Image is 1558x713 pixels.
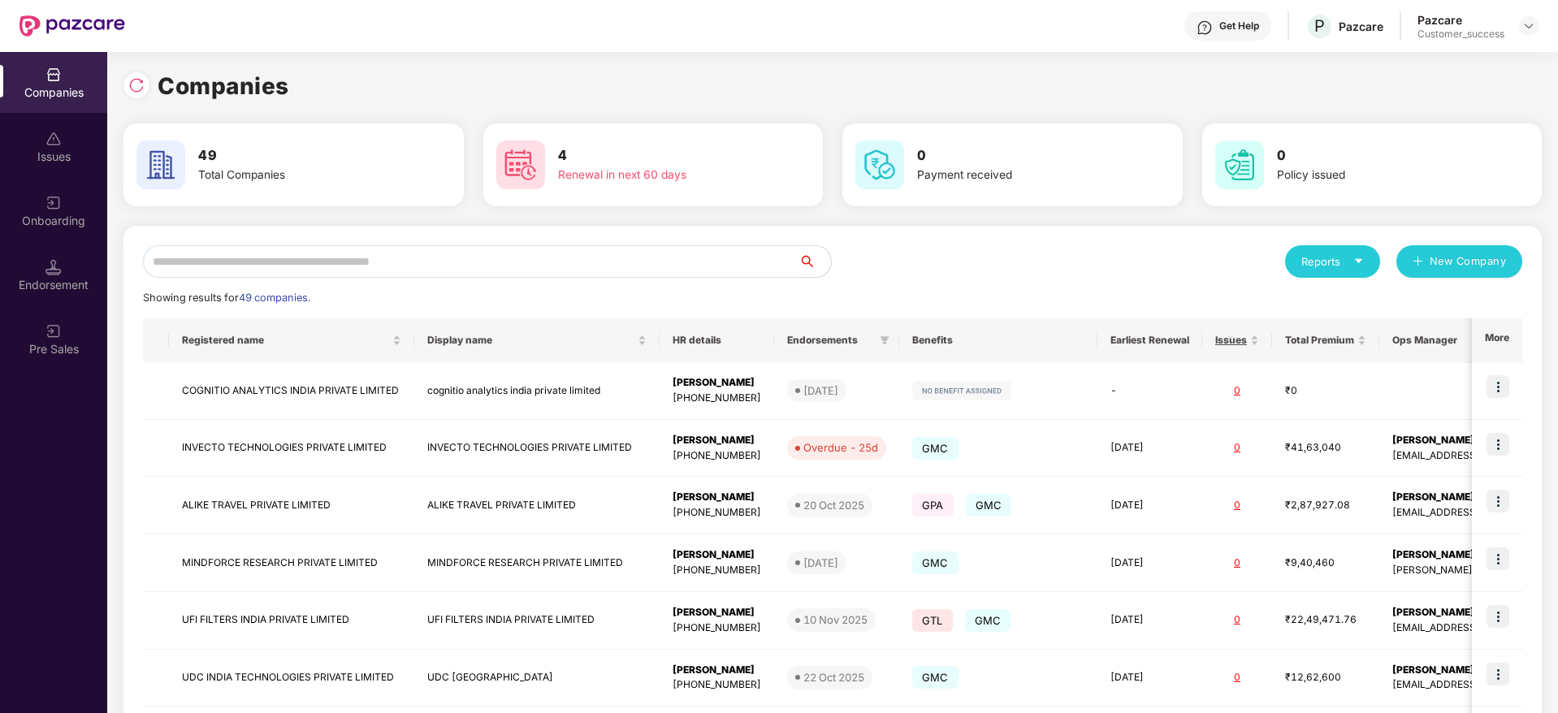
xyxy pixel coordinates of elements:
img: svg+xml;base64,PHN2ZyB3aWR0aD0iMTQuNSIgaGVpZ2h0PSIxNC41IiB2aWV3Qm94PSIwIDAgMTYgMTYiIGZpbGw9Im5vbm... [45,259,62,275]
img: icon [1487,663,1509,685]
img: svg+xml;base64,PHN2ZyB4bWxucz0iaHR0cDovL3d3dy53My5vcmcvMjAwMC9zdmciIHdpZHRoPSI2MCIgaGVpZ2h0PSI2MC... [855,140,904,189]
img: svg+xml;base64,PHN2ZyB3aWR0aD0iMjAiIGhlaWdodD0iMjAiIHZpZXdCb3g9IjAgMCAyMCAyMCIgZmlsbD0ibm9uZSIgeG... [45,323,62,339]
td: [DATE] [1097,534,1202,592]
div: 22 Oct 2025 [803,669,864,685]
div: ₹22,49,471.76 [1285,612,1366,628]
div: ₹12,62,600 [1285,670,1366,685]
div: ₹0 [1285,383,1366,399]
div: [PHONE_NUMBER] [673,620,761,636]
div: Pazcare [1339,19,1383,34]
div: [PERSON_NAME] [673,433,761,448]
img: svg+xml;base64,PHN2ZyB3aWR0aD0iMjAiIGhlaWdodD0iMjAiIHZpZXdCb3g9IjAgMCAyMCAyMCIgZmlsbD0ibm9uZSIgeG... [45,195,62,211]
h3: 0 [1277,145,1482,166]
img: svg+xml;base64,PHN2ZyB4bWxucz0iaHR0cDovL3d3dy53My5vcmcvMjAwMC9zdmciIHdpZHRoPSI2MCIgaGVpZ2h0PSI2MC... [1215,140,1264,189]
span: 49 companies. [239,292,310,304]
div: Reports [1301,253,1364,270]
div: Get Help [1219,19,1259,32]
td: ALIKE TRAVEL PRIVATE LIMITED [169,477,414,534]
div: Pazcare [1417,12,1504,28]
td: [DATE] [1097,420,1202,477]
img: New Pazcare Logo [19,15,125,37]
td: [DATE] [1097,650,1202,707]
span: plus [1413,256,1423,269]
img: svg+xml;base64,PHN2ZyBpZD0iQ29tcGFuaWVzIiB4bWxucz0iaHR0cDovL3d3dy53My5vcmcvMjAwMC9zdmciIHdpZHRoPS... [45,67,62,83]
h3: 0 [917,145,1122,166]
span: Registered name [182,334,389,347]
div: [PERSON_NAME] [673,375,761,391]
th: Benefits [899,318,1097,362]
span: GMC [965,609,1011,632]
h3: 49 [198,145,403,166]
span: Total Premium [1285,334,1354,347]
img: icon [1487,547,1509,570]
th: Issues [1202,318,1272,362]
div: [PERSON_NAME] [673,547,761,563]
h1: Companies [158,68,289,104]
div: 0 [1215,498,1259,513]
img: icon [1487,605,1509,628]
td: UFI FILTERS INDIA PRIVATE LIMITED [169,592,414,650]
th: More [1472,318,1522,362]
div: Policy issued [1277,166,1482,184]
th: Display name [414,318,660,362]
div: [DATE] [803,382,838,399]
img: svg+xml;base64,PHN2ZyB4bWxucz0iaHR0cDovL3d3dy53My5vcmcvMjAwMC9zdmciIHdpZHRoPSI2MCIgaGVpZ2h0PSI2MC... [136,140,185,189]
div: ₹41,63,040 [1285,440,1366,456]
span: filter [876,331,893,350]
td: COGNITIO ANALYTICS INDIA PRIVATE LIMITED [169,362,414,420]
td: UFI FILTERS INDIA PRIVATE LIMITED [414,592,660,650]
td: INVECTO TECHNOLOGIES PRIVATE LIMITED [414,420,660,477]
span: GMC [912,551,959,574]
button: plusNew Company [1396,245,1522,278]
div: 0 [1215,612,1259,628]
span: GMC [912,437,959,460]
th: Earliest Renewal [1097,318,1202,362]
div: 0 [1215,440,1259,456]
img: icon [1487,375,1509,398]
div: 0 [1215,383,1259,399]
div: [PERSON_NAME] [673,490,761,505]
span: search [798,255,831,268]
img: svg+xml;base64,PHN2ZyBpZD0iSXNzdWVzX2Rpc2FibGVkIiB4bWxucz0iaHR0cDovL3d3dy53My5vcmcvMjAwMC9zdmciIH... [45,131,62,147]
div: Renewal in next 60 days [558,166,763,184]
td: INVECTO TECHNOLOGIES PRIVATE LIMITED [169,420,414,477]
div: 20 Oct 2025 [803,497,864,513]
span: Issues [1215,334,1247,347]
div: ₹2,87,927.08 [1285,498,1366,513]
div: Customer_success [1417,28,1504,41]
td: cognitio analytics india private limited [414,362,660,420]
div: 0 [1215,670,1259,685]
span: Showing results for [143,292,310,304]
span: New Company [1430,253,1507,270]
div: Overdue - 25d [803,439,878,456]
div: 10 Nov 2025 [803,611,868,628]
span: Endorsements [787,334,873,347]
h3: 4 [558,145,763,166]
img: svg+xml;base64,PHN2ZyBpZD0iRHJvcGRvd24tMzJ4MzIiIHhtbG5zPSJodHRwOi8vd3d3LnczLm9yZy8yMDAwL3N2ZyIgd2... [1522,19,1535,32]
img: icon [1487,433,1509,456]
div: Total Companies [198,166,403,184]
img: svg+xml;base64,PHN2ZyBpZD0iUmVsb2FkLTMyeDMyIiB4bWxucz0iaHR0cDovL3d3dy53My5vcmcvMjAwMC9zdmciIHdpZH... [128,77,145,93]
span: P [1314,16,1325,36]
td: MINDFORCE RESEARCH PRIVATE LIMITED [169,534,414,592]
div: [PHONE_NUMBER] [673,563,761,578]
th: Registered name [169,318,414,362]
td: [DATE] [1097,477,1202,534]
div: [DATE] [803,555,838,571]
span: GTL [912,609,953,632]
div: [PHONE_NUMBER] [673,448,761,464]
span: caret-down [1353,256,1364,266]
span: filter [880,335,889,345]
img: icon [1487,490,1509,512]
img: svg+xml;base64,PHN2ZyB4bWxucz0iaHR0cDovL3d3dy53My5vcmcvMjAwMC9zdmciIHdpZHRoPSIxMjIiIGhlaWdodD0iMj... [912,381,1011,400]
span: Display name [427,334,634,347]
div: [PHONE_NUMBER] [673,677,761,693]
span: GMC [912,666,959,689]
td: UDC INDIA TECHNOLOGIES PRIVATE LIMITED [169,650,414,707]
td: ALIKE TRAVEL PRIVATE LIMITED [414,477,660,534]
button: search [798,245,832,278]
td: [DATE] [1097,592,1202,650]
span: GMC [966,494,1012,516]
th: Total Premium [1272,318,1379,362]
td: - [1097,362,1202,420]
